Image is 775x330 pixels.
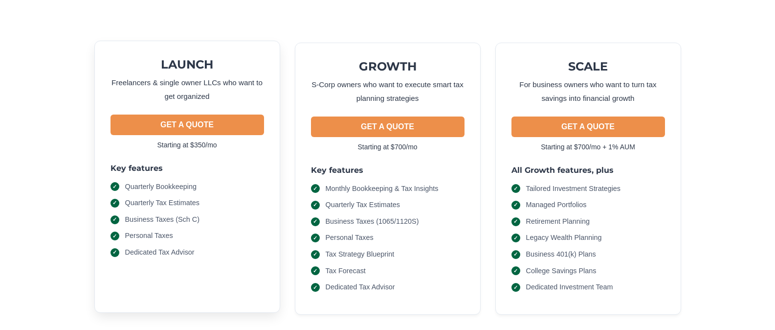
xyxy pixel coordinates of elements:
[125,214,200,225] span: Business Taxes (Sch C)
[111,115,264,135] button: GET A QUOTE
[311,165,465,175] h3: Key features
[511,165,665,175] h3: All Growth features, plus
[511,141,665,153] p: Starting at $700/mo + 1% AUM
[326,184,439,194] span: Monthly Bookkeeping & Tax Insights
[326,282,395,293] span: Dedicated Tax Advisor
[511,78,665,105] p: For business owners who want to turn tax savings into financial growth
[526,249,596,260] span: Business 401(k) Plans
[326,216,419,227] span: Business Taxes (1065/1120S)
[111,57,264,72] h2: LAUNCH
[311,141,465,153] p: Starting at $700/mo
[111,163,264,173] h3: Key features
[311,59,465,74] h2: GROWTH
[326,266,366,277] span: Tax Forecast
[125,231,173,241] span: Personal Taxes
[125,247,195,258] span: Dedicated Tax Advisor
[511,59,665,74] h2: SCALE
[326,249,395,260] span: Tax Strategy Blueprint
[311,78,465,105] p: S-Corp owners who want to execute smart tax planning strategies
[526,233,602,243] span: Legacy Wealth Planning
[526,266,597,277] span: College Savings Plans
[111,76,264,103] p: Freelancers & single owner LLCs who want to get organized
[526,216,590,227] span: Retirement Planning
[326,200,400,211] span: Quarterly Tax Estimates
[526,200,587,211] span: Managed Portfolios
[111,139,264,151] p: Starting at $350/mo
[511,117,665,137] button: GET A QUOTE
[125,198,200,209] span: Quarterly Tax Estimates
[125,182,197,192] span: Quarterly Bookkeeping
[311,117,465,137] button: GET A QUOTE
[326,233,374,243] span: Personal Taxes
[526,184,621,194] span: Tailored Investment Strategies
[526,282,613,293] span: Dedicated Investment Team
